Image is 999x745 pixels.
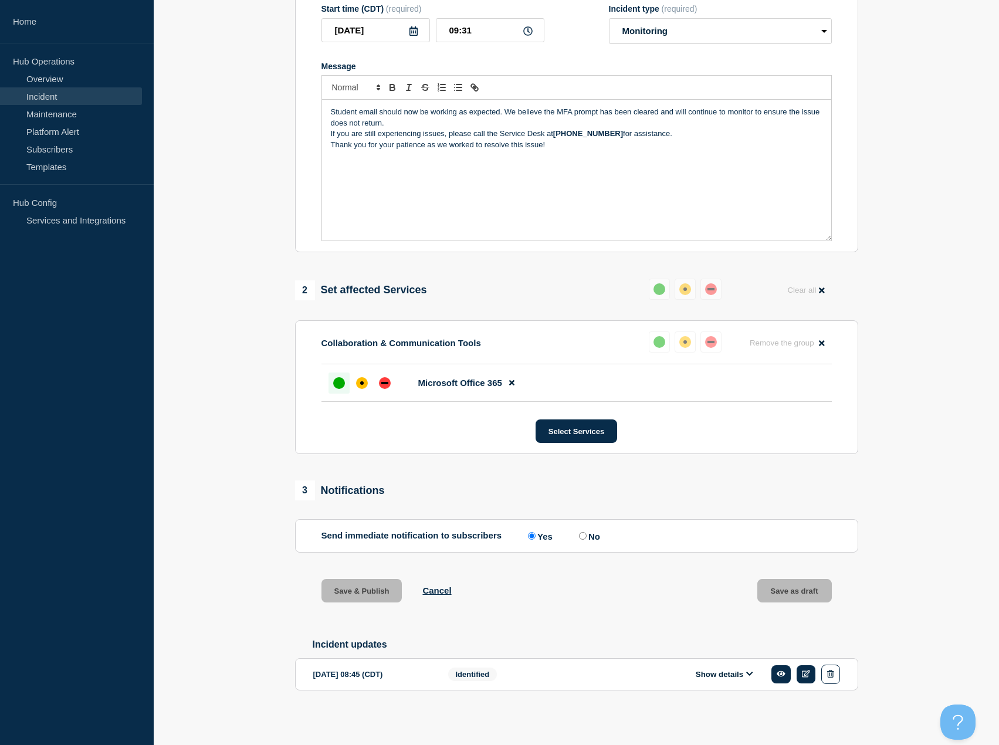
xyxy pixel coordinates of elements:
p: Send immediate notification to subscribers [321,530,502,541]
span: Remove the group [750,338,814,347]
button: Toggle strikethrough text [417,80,434,94]
button: Save & Publish [321,579,402,602]
button: down [700,331,722,353]
div: Notifications [295,480,385,500]
div: affected [679,283,691,295]
div: affected [679,336,691,348]
label: No [576,530,600,541]
p: Thank you for your patience as we worked to resolve this issue! [331,140,822,150]
div: down [705,283,717,295]
div: Incident type [609,4,832,13]
input: YYYY-MM-DD [321,18,430,42]
iframe: Help Scout Beacon - Open [940,705,976,740]
button: up [649,331,670,353]
input: No [579,532,587,540]
span: 2 [295,280,315,300]
input: Yes [528,532,536,540]
button: Show details [692,669,757,679]
button: Cancel [422,585,451,595]
p: Student email should now be working as expected. We believe the MFA prompt has been cleared and w... [331,107,822,128]
button: Toggle link [466,80,483,94]
button: Toggle ordered list [434,80,450,94]
span: 3 [295,480,315,500]
strong: [PHONE_NUMBER] [553,129,623,138]
div: up [653,283,665,295]
p: If you are still experiencing issues, please call the Service Desk at for assistance. [331,128,822,139]
button: up [649,279,670,300]
button: Save as draft [757,579,832,602]
button: affected [675,331,696,353]
div: affected [356,377,368,389]
div: Message [322,100,831,241]
button: down [700,279,722,300]
div: down [705,336,717,348]
div: up [653,336,665,348]
button: Toggle bulleted list [450,80,466,94]
div: Message [321,62,832,71]
span: Font size [327,80,384,94]
div: down [379,377,391,389]
h2: Incident updates [313,639,858,650]
label: Yes [525,530,553,541]
span: (required) [662,4,697,13]
button: Toggle italic text [401,80,417,94]
select: Incident type [609,18,832,44]
div: Set affected Services [295,280,427,300]
button: Toggle bold text [384,80,401,94]
button: Clear all [780,279,831,302]
span: Identified [448,668,497,681]
span: Microsoft Office 365 [418,378,502,388]
div: Send immediate notification to subscribers [321,530,832,541]
button: affected [675,279,696,300]
button: Remove the group [743,331,832,354]
div: [DATE] 08:45 (CDT) [313,665,431,684]
input: HH:MM [436,18,544,42]
p: Collaboration & Communication Tools [321,338,481,348]
span: (required) [386,4,422,13]
div: up [333,377,345,389]
button: Select Services [536,419,617,443]
div: Start time (CDT) [321,4,544,13]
